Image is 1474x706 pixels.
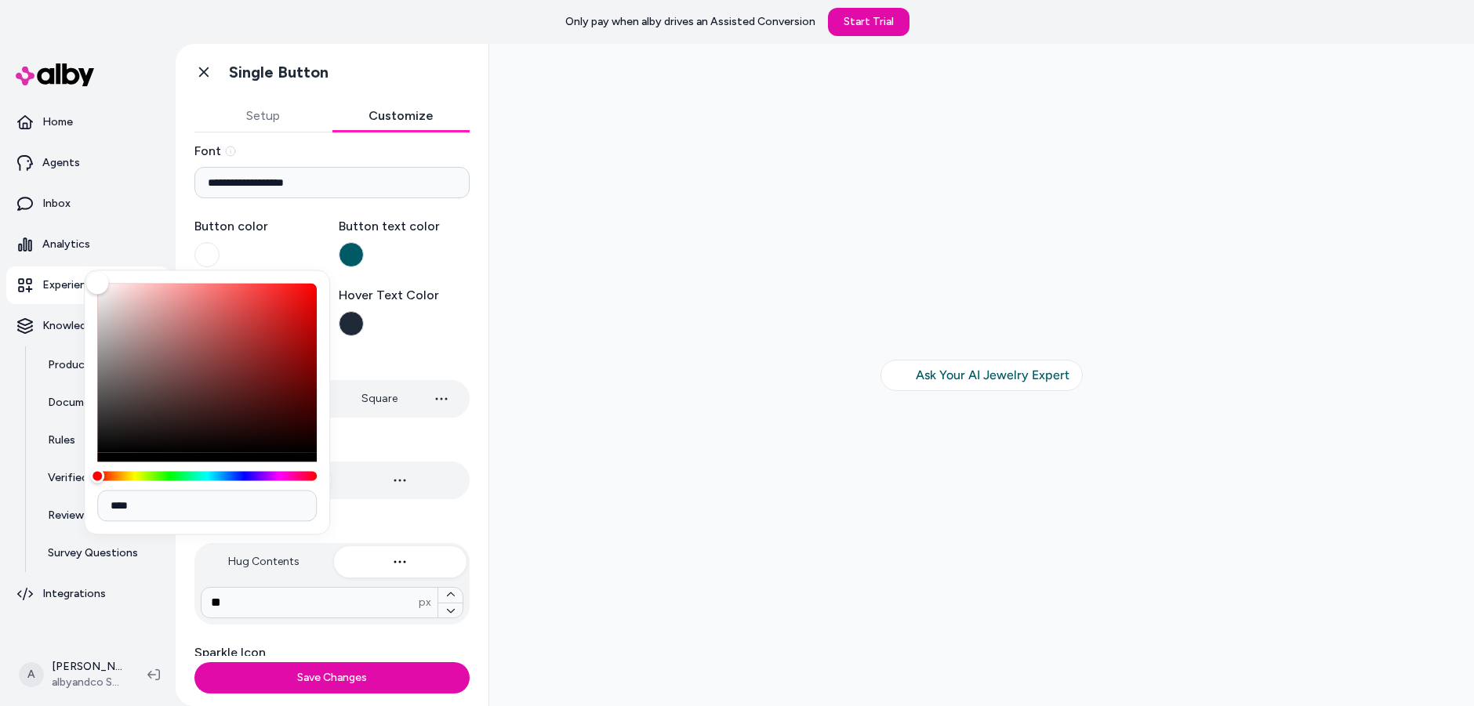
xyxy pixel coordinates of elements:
[48,357,96,373] p: Products
[194,142,470,161] label: Font
[52,659,122,675] p: [PERSON_NAME]
[42,277,104,293] p: Experiences
[346,383,413,415] button: Square
[194,217,326,236] label: Button color
[6,144,169,182] a: Agents
[6,266,169,304] a: Experiences
[828,8,909,36] a: Start Trial
[194,242,220,267] button: Button color
[6,103,169,141] a: Home
[194,100,332,132] button: Setup
[198,546,331,577] button: Hug Contents
[19,662,44,687] span: A
[332,100,470,132] button: Customize
[48,433,75,448] p: Rules
[9,650,135,700] button: A[PERSON_NAME]albyandco SolCon
[42,586,106,602] p: Integrations
[32,534,169,572] a: Survey Questions
[48,508,89,523] p: Reviews
[419,595,431,610] span: px
[97,471,317,480] div: Hue
[42,155,80,171] p: Agents
[42,237,90,252] p: Analytics
[565,14,815,30] p: Only pay when alby drives an Assisted Conversion
[229,63,329,82] h1: Single Button
[32,497,169,534] a: Reviews
[6,575,169,613] a: Integrations
[194,643,470,662] label: Sparkle Icon
[42,318,99,334] p: Knowledge
[42,114,73,130] p: Home
[32,459,169,497] a: Verified Q&As
[48,545,138,561] p: Survey Questions
[6,185,169,223] a: Inbox
[48,470,119,486] p: Verified Q&As
[194,436,470,455] label: Button width
[6,307,169,345] button: Knowledge
[194,662,470,693] button: Save Changes
[339,286,470,305] label: Hover Text Color
[194,355,470,374] label: Button shape
[32,384,169,422] a: Documents
[32,422,169,459] a: Rules
[42,196,71,212] p: Inbox
[6,226,169,263] a: Analytics
[48,395,107,411] p: Documents
[16,63,94,86] img: alby Logo
[97,283,317,452] div: Color
[194,518,470,537] label: Button height
[339,217,470,236] label: Button text color
[52,675,122,690] span: albyandco SolCon
[339,242,364,267] button: Button text color
[339,311,364,336] button: Hover Text Color
[32,346,169,384] a: Products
